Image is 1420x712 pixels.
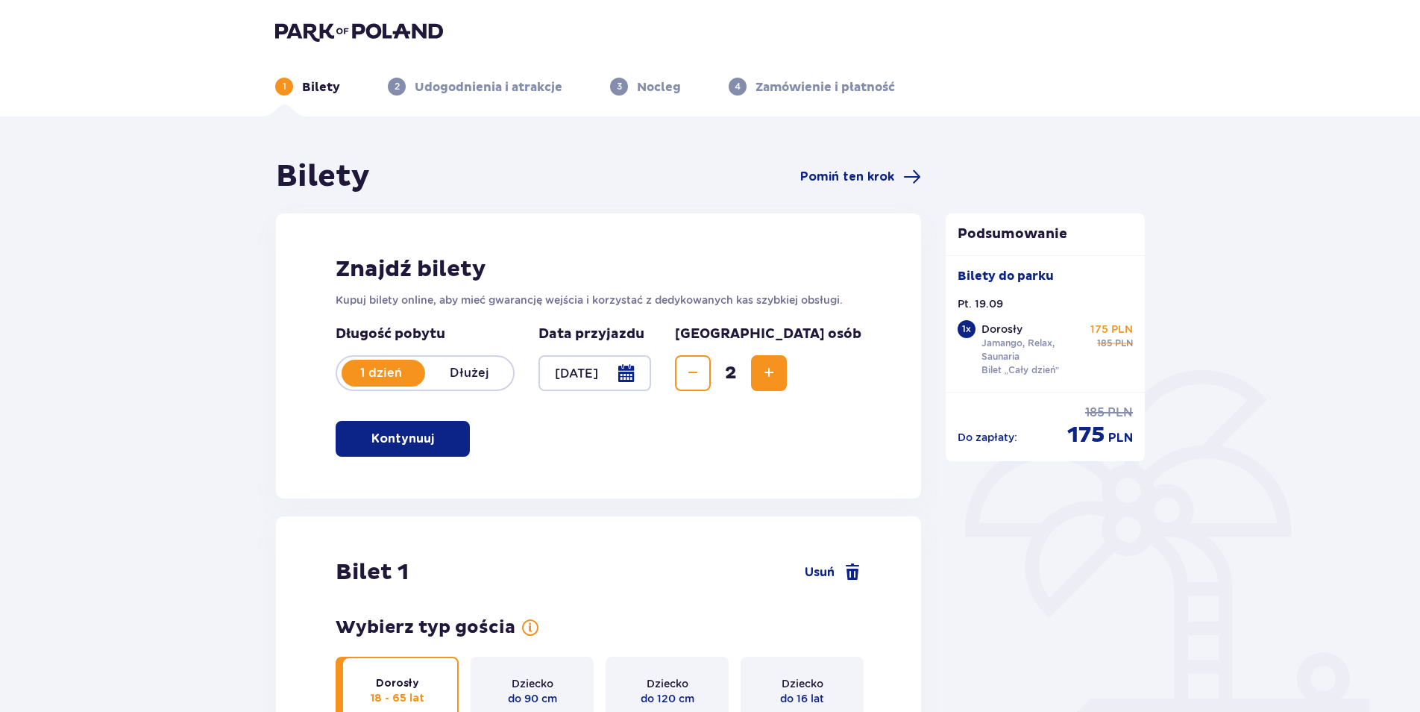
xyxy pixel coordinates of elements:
p: 4 [735,80,741,93]
p: Nocleg [637,79,681,96]
p: 1 dzień [337,365,425,381]
p: Dziecko [647,676,688,691]
p: Pt. 19.09 [958,296,1003,311]
span: 2 [714,362,748,384]
a: Usuń [805,563,861,581]
p: Dorosły [981,322,1022,337]
p: Udogodnienia i atrakcje [415,79,562,96]
h2: Znajdź bilety [336,255,861,284]
p: 185 [1097,337,1112,350]
img: Park of Poland logo [275,21,443,42]
span: Usuń [805,564,835,581]
p: do 120 cm [641,691,694,706]
p: 2 [395,80,400,93]
p: PLN [1115,337,1133,350]
p: Do zapłaty : [958,430,1017,445]
p: 18 - 65 lat [371,691,424,706]
p: do 90 cm [508,691,557,706]
p: Dłużej [425,365,513,381]
p: Wybierz typ gościa [336,616,515,639]
p: Dziecko [512,676,553,691]
p: Dorosły [376,676,419,691]
p: Bilety [302,79,340,96]
p: Bilet „Cały dzień” [981,363,1060,377]
button: Increase [751,355,787,391]
p: [GEOGRAPHIC_DATA] osób [675,325,861,343]
p: 185 [1085,405,1105,421]
p: Bilety do parku [958,268,1054,284]
p: Kupuj bilety online, aby mieć gwarancję wejścia i korzystać z dedykowanych kas szybkiej obsługi. [336,293,861,307]
p: Jamango, Relax, Saunaria [981,337,1084,363]
div: 1 x [958,320,976,338]
p: PLN [1108,430,1133,446]
h1: Bilety [276,158,370,196]
p: 175 [1067,421,1105,449]
p: Bilet 1 [336,558,409,587]
a: Pomiń ten krok [800,168,921,186]
p: Dziecko [782,676,823,691]
p: Data przyjazdu [538,325,644,343]
p: 1 [283,80,286,93]
p: Kontynuuj [371,431,434,447]
p: 175 PLN [1090,322,1133,337]
p: PLN [1108,405,1133,421]
p: Podsumowanie [946,225,1146,243]
p: 3 [617,80,622,93]
button: Kontynuuj [336,421,470,457]
button: Decrease [675,355,711,391]
p: Długość pobytu [336,325,515,343]
p: Zamówienie i płatność [755,79,895,96]
span: Pomiń ten krok [800,169,894,185]
p: do 16 lat [780,691,824,706]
